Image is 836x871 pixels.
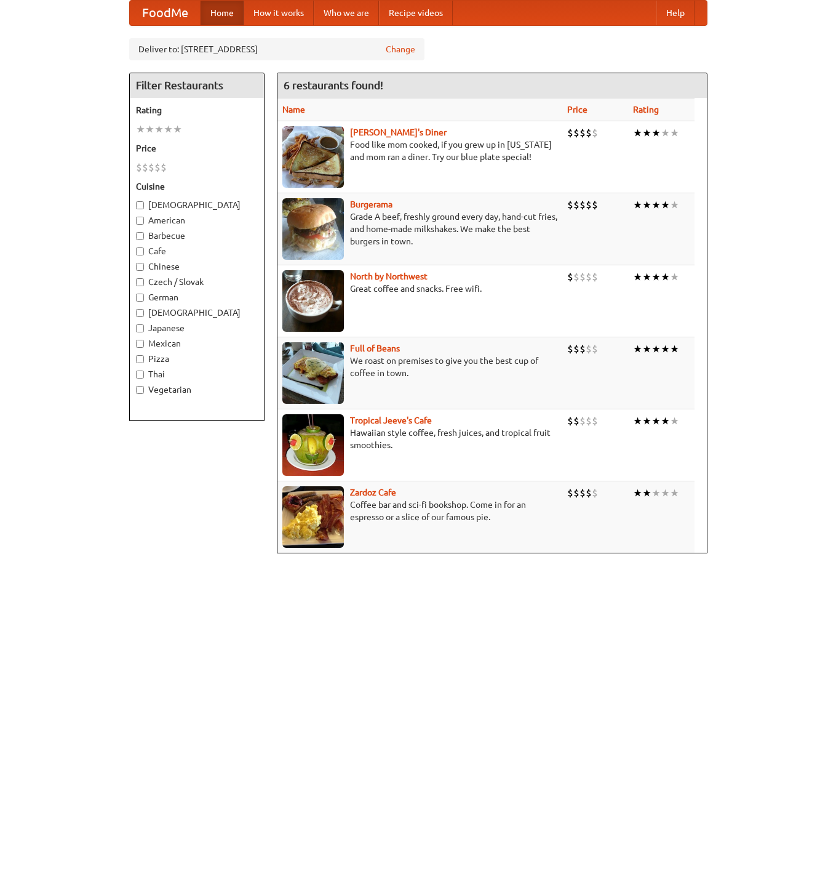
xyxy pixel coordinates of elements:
[136,278,144,286] input: Czech / Slovak
[142,161,148,174] li: $
[567,342,573,356] li: $
[136,322,258,334] label: Japanese
[642,270,651,284] li: ★
[670,486,679,500] li: ★
[314,1,379,25] a: Who we are
[633,486,642,500] li: ★
[136,142,258,155] h5: Price
[592,270,598,284] li: $
[136,201,144,209] input: [DEMOGRAPHIC_DATA]
[129,38,424,60] div: Deliver to: [STREET_ADDRESS]
[661,342,670,356] li: ★
[633,198,642,212] li: ★
[567,414,573,428] li: $
[282,211,557,247] p: Grade A beef, freshly ground every day, hand-cut fries, and home-made milkshakes. We make the bes...
[350,488,396,497] a: Zardoz Cafe
[573,414,579,428] li: $
[136,309,144,317] input: [DEMOGRAPHIC_DATA]
[148,161,154,174] li: $
[136,247,144,255] input: Cafe
[136,260,258,273] label: Chinese
[136,214,258,227] label: American
[136,294,144,302] input: German
[350,271,428,281] a: North by Northwest
[136,371,144,379] input: Thai
[633,105,659,114] a: Rating
[586,414,592,428] li: $
[670,126,679,140] li: ★
[567,486,573,500] li: $
[130,1,201,25] a: FoodMe
[282,270,344,332] img: north.jpg
[670,270,679,284] li: ★
[651,270,661,284] li: ★
[651,486,661,500] li: ★
[579,414,586,428] li: $
[350,415,432,425] a: Tropical Jeeve's Cafe
[282,355,557,379] p: We roast on premises to give you the best cup of coffee in town.
[136,368,258,380] label: Thai
[350,199,392,209] b: Burgerama
[651,414,661,428] li: ★
[136,324,144,332] input: Japanese
[573,198,579,212] li: $
[386,43,415,55] a: Change
[586,342,592,356] li: $
[661,414,670,428] li: ★
[592,486,598,500] li: $
[136,307,258,319] label: [DEMOGRAPHIC_DATA]
[579,270,586,284] li: $
[282,105,305,114] a: Name
[136,337,258,350] label: Mexican
[282,138,557,163] p: Food like mom cooked, if you grew up in [US_STATE] and mom ran a diner. Try our blue plate special!
[282,414,344,476] img: jeeves.jpg
[282,342,344,404] img: beans.jpg
[567,105,587,114] a: Price
[282,283,557,295] p: Great coffee and snacks. Free wifi.
[661,126,670,140] li: ★
[592,342,598,356] li: $
[282,499,557,523] p: Coffee bar and sci-fi bookshop. Come in for an espresso or a slice of our famous pie.
[642,414,651,428] li: ★
[642,126,651,140] li: ★
[136,232,144,240] input: Barbecue
[633,270,642,284] li: ★
[661,198,670,212] li: ★
[130,73,264,98] h4: Filter Restaurants
[579,342,586,356] li: $
[573,342,579,356] li: $
[282,427,557,451] p: Hawaiian style coffee, fresh juices, and tropical fruit smoothies.
[592,198,598,212] li: $
[656,1,695,25] a: Help
[651,342,661,356] li: ★
[244,1,314,25] a: How it works
[350,127,447,137] a: [PERSON_NAME]'s Diner
[161,161,167,174] li: $
[633,414,642,428] li: ★
[136,161,142,174] li: $
[573,270,579,284] li: $
[642,342,651,356] li: ★
[136,263,144,271] input: Chinese
[284,79,383,91] ng-pluralize: 6 restaurants found!
[136,353,258,365] label: Pizza
[136,386,144,394] input: Vegetarian
[670,198,679,212] li: ★
[661,486,670,500] li: ★
[136,276,258,288] label: Czech / Slovak
[136,217,144,225] input: American
[567,270,573,284] li: $
[136,104,258,116] h5: Rating
[136,340,144,348] input: Mexican
[164,122,173,136] li: ★
[136,245,258,257] label: Cafe
[379,1,453,25] a: Recipe videos
[350,343,400,353] a: Full of Beans
[586,486,592,500] li: $
[136,199,258,211] label: [DEMOGRAPHIC_DATA]
[136,291,258,303] label: German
